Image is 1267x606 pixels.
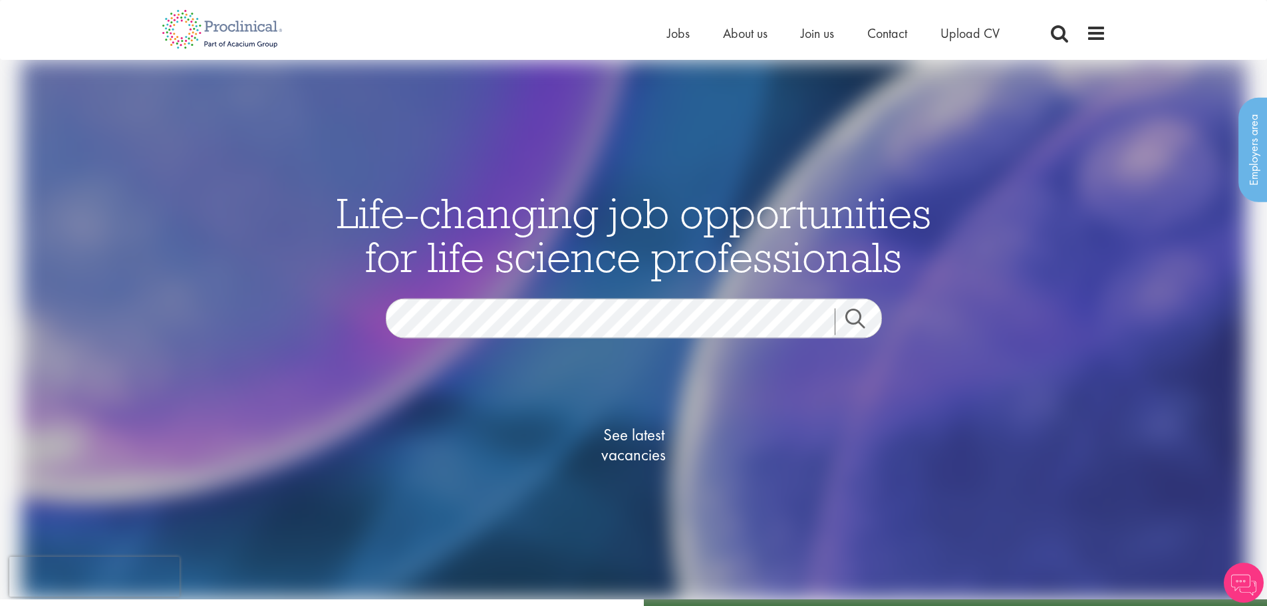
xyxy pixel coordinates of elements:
[867,25,907,42] a: Contact
[567,372,700,518] a: See latestvacancies
[337,186,931,283] span: Life-changing job opportunities for life science professionals
[801,25,834,42] a: Join us
[567,425,700,465] span: See latest vacancies
[667,25,690,42] a: Jobs
[9,557,180,597] iframe: reCAPTCHA
[21,60,1246,599] img: candidate home
[1224,563,1264,603] img: Chatbot
[835,309,892,335] a: Job search submit button
[940,25,1000,42] a: Upload CV
[723,25,768,42] a: About us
